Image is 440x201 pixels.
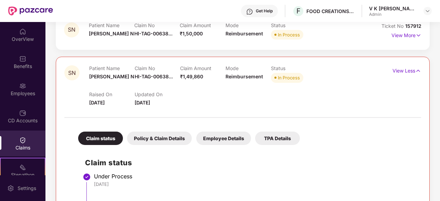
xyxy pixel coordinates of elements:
img: svg+xml;base64,PHN2ZyBpZD0iU3RlcC1Eb25lLTMyeDMyIiB4bWxucz0iaHR0cDovL3d3dy53My5vcmcvMjAwMC9zdmciIH... [83,173,91,181]
img: svg+xml;base64,PHN2ZyBpZD0iRW1wbG95ZWVzIiB4bWxucz0iaHR0cDovL3d3dy53My5vcmcvMjAwMC9zdmciIHdpZHRoPS... [19,82,26,89]
span: [PERSON_NAME] N [89,31,134,36]
div: Employee Details [196,132,251,145]
div: Settings [15,185,38,192]
span: SN [68,70,76,76]
p: Mode [226,65,271,71]
img: svg+xml;base64,PHN2ZyBpZD0iRHJvcGRvd24tMzJ4MzIiIHhtbG5zPSJodHRwOi8vd3d3LnczLm9yZy8yMDAwL3N2ZyIgd2... [425,8,430,14]
div: TPA Details [255,132,300,145]
div: Policy & Claim Details [127,132,192,145]
p: Mode [226,22,271,28]
p: Patient Name [89,65,135,71]
img: svg+xml;base64,PHN2ZyB4bWxucz0iaHR0cDovL3d3dy53My5vcmcvMjAwMC9zdmciIHdpZHRoPSIxNyIgaGVpZ2h0PSIxNy... [416,32,421,39]
p: Updated On [135,91,180,97]
img: svg+xml;base64,PHN2ZyBpZD0iSG9tZSIgeG1sbnM9Imh0dHA6Ly93d3cudzMub3JnLzIwMDAvc3ZnIiB3aWR0aD0iMjAiIG... [19,28,26,35]
span: Reimbursement [226,31,263,36]
span: [DATE] [89,100,105,105]
img: svg+xml;base64,PHN2ZyBpZD0iU2V0dGluZy0yMHgyMCIgeG1sbnM9Imh0dHA6Ly93d3cudzMub3JnLzIwMDAvc3ZnIiB3aW... [7,185,14,192]
span: ₹1,49,860 [180,74,203,79]
span: Reimbursement [226,74,263,79]
div: Under Process [94,173,414,180]
div: FOOD CREATIONS PRIVATE LIMITED, [306,8,355,14]
span: HI-TAG-00638... [134,31,172,36]
span: 157912 [405,23,421,29]
div: Stepathon [1,171,45,178]
img: svg+xml;base64,PHN2ZyB4bWxucz0iaHR0cDovL3d3dy53My5vcmcvMjAwMC9zdmciIHdpZHRoPSIyMSIgaGVpZ2h0PSIyMC... [19,164,26,171]
span: ₹1,50,000 [180,31,203,36]
div: In Process [278,31,300,38]
div: In Process [278,74,300,81]
img: New Pazcare Logo [8,7,53,15]
span: HI-TAG-00638... [135,74,173,79]
img: svg+xml;base64,PHN2ZyBpZD0iQ0RfQWNjb3VudHMiIGRhdGEtbmFtZT0iQ0QgQWNjb3VudHMiIHhtbG5zPSJodHRwOi8vd3... [19,110,26,116]
p: Raised On [89,91,135,97]
p: Claim Amount [180,22,225,28]
span: Ticket No [381,23,405,29]
img: svg+xml;base64,PHN2ZyBpZD0iQ2xhaW0iIHhtbG5zPSJodHRwOi8vd3d3LnczLm9yZy8yMDAwL3N2ZyIgd2lkdGg9IjIwIi... [19,137,26,144]
span: SN [68,27,75,33]
img: svg+xml;base64,PHN2ZyBpZD0iSGVscC0zMngzMiIgeG1sbnM9Imh0dHA6Ly93d3cudzMub3JnLzIwMDAvc3ZnIiB3aWR0aD... [246,8,253,15]
span: [PERSON_NAME] N [89,74,134,79]
p: Claim Amount [180,65,226,71]
p: View Less [392,65,421,75]
img: svg+xml;base64,PHN2ZyBpZD0iQmVuZWZpdHMiIHhtbG5zPSJodHRwOi8vd3d3LnczLm9yZy8yMDAwL3N2ZyIgd2lkdGg9Ij... [19,55,26,62]
div: V K [PERSON_NAME] [369,5,417,12]
div: Admin [369,12,417,17]
p: Status [271,22,316,28]
p: View More [391,30,421,39]
div: Claim status [78,132,123,145]
div: [DATE] [94,181,414,187]
img: svg+xml;base64,PHN2ZyB4bWxucz0iaHR0cDovL3d3dy53My5vcmcvMjAwMC9zdmciIHdpZHRoPSIxNyIgaGVpZ2h0PSIxNy... [415,67,421,75]
p: Status [271,65,316,71]
h2: Claim status [85,157,414,168]
p: Claim No [135,65,180,71]
p: Claim No [134,22,180,28]
span: [DATE] [135,100,150,105]
p: Patient Name [89,22,134,28]
div: Get Help [256,8,273,14]
span: F [296,7,301,15]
